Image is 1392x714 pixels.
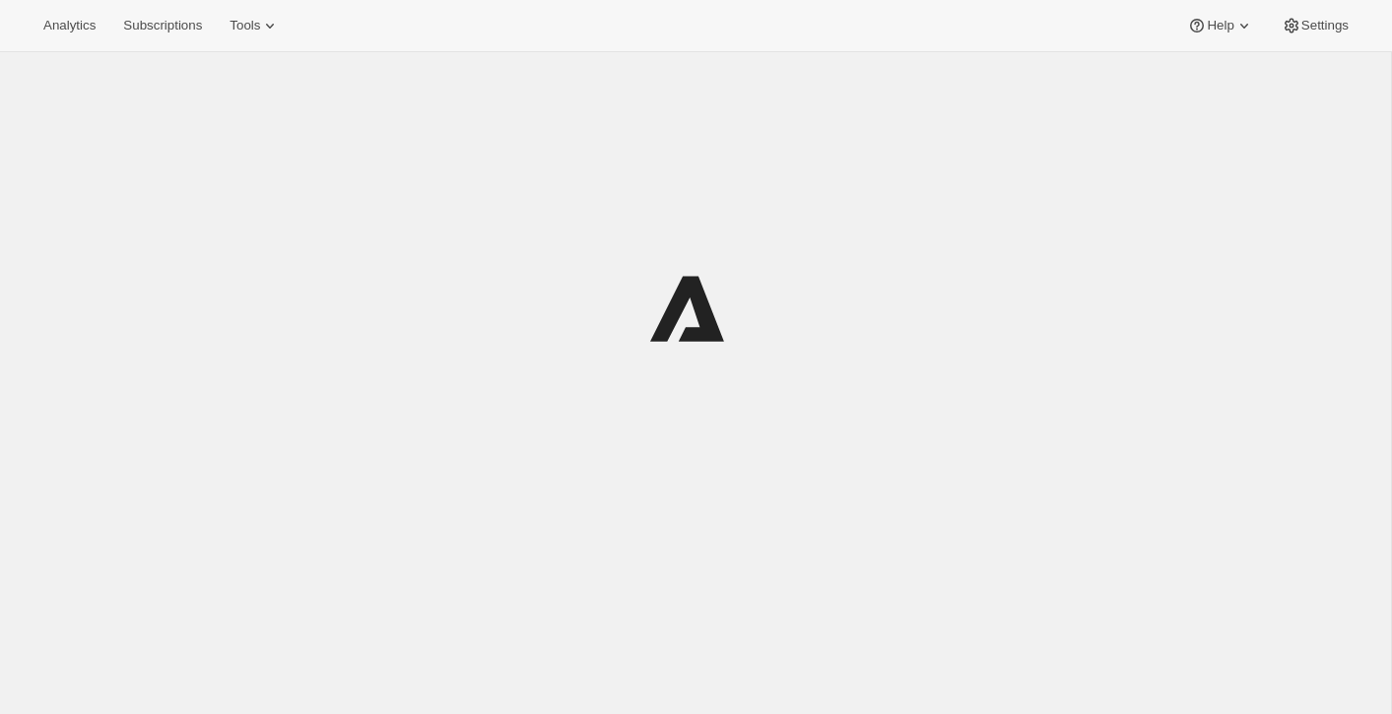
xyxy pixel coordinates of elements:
button: Subscriptions [111,12,214,39]
span: Help [1207,18,1233,33]
button: Help [1175,12,1265,39]
span: Subscriptions [123,18,202,33]
button: Settings [1270,12,1360,39]
span: Settings [1301,18,1349,33]
button: Tools [218,12,292,39]
span: Tools [230,18,260,33]
span: Analytics [43,18,96,33]
button: Analytics [32,12,107,39]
